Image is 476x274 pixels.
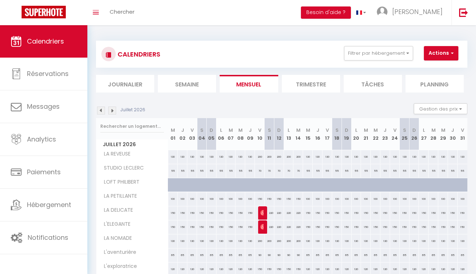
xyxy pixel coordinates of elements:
[461,127,464,134] abbr: V
[322,164,332,178] div: 55
[313,164,322,178] div: 55
[27,200,71,209] span: Hébergement
[226,220,236,234] div: 150
[371,192,380,206] div: 100
[316,127,319,134] abbr: J
[345,127,348,134] abbr: D
[364,127,368,134] abbr: M
[419,234,429,248] div: 130
[344,75,402,93] li: Tâches
[390,234,400,248] div: 130
[245,150,255,163] div: 130
[448,150,458,163] div: 130
[303,118,313,150] th: 15
[380,150,390,163] div: 130
[400,118,409,150] th: 25
[352,220,361,234] div: 150
[371,164,380,178] div: 55
[178,164,187,178] div: 55
[197,206,207,220] div: 150
[168,248,178,262] div: 65
[116,46,160,62] h3: CALENDRIERS
[409,164,419,178] div: 55
[168,220,178,234] div: 150
[390,164,400,178] div: 55
[120,107,145,113] p: Juillet 2026
[313,234,322,248] div: 130
[235,150,245,163] div: 130
[332,206,342,220] div: 150
[429,164,438,178] div: 55
[197,220,207,234] div: 150
[400,192,409,206] div: 100
[207,206,216,220] div: 150
[274,248,284,262] div: 90
[207,220,216,234] div: 150
[419,206,429,220] div: 150
[390,192,400,206] div: 100
[438,164,448,178] div: 55
[445,242,471,269] iframe: Chat
[293,248,303,262] div: 90
[178,150,187,163] div: 130
[380,234,390,248] div: 130
[197,118,207,150] th: 04
[187,192,197,206] div: 100
[265,118,274,150] th: 11
[419,164,429,178] div: 55
[27,102,60,111] span: Messages
[293,118,303,150] th: 14
[448,164,458,178] div: 55
[313,118,322,150] th: 16
[27,37,64,46] span: Calendriers
[216,164,226,178] div: 55
[226,164,236,178] div: 55
[226,248,236,262] div: 65
[187,118,197,150] th: 03
[6,3,27,24] button: Ouvrir le widget de chat LiveChat
[342,220,352,234] div: 150
[187,150,197,163] div: 130
[380,206,390,220] div: 150
[448,118,458,150] th: 30
[97,150,132,158] span: LA REVEUSE
[97,178,141,186] span: LOFT PHILIBERT
[303,234,313,248] div: 130
[207,234,216,248] div: 130
[371,206,380,220] div: 150
[255,164,265,178] div: 70
[207,192,216,206] div: 100
[414,103,467,114] button: Gestion des prix
[419,118,429,150] th: 27
[265,234,274,248] div: 200
[303,206,313,220] div: 150
[393,127,397,134] abbr: V
[429,150,438,163] div: 130
[322,206,332,220] div: 150
[274,220,284,234] div: 220
[293,150,303,163] div: 200
[97,234,134,242] span: LA NOMADE
[245,192,255,206] div: 100
[284,248,294,262] div: 90
[332,118,342,150] th: 18
[384,127,386,134] abbr: J
[451,127,454,134] abbr: J
[293,192,303,206] div: 150
[303,164,313,178] div: 55
[352,192,361,206] div: 100
[322,150,332,163] div: 130
[361,118,371,150] th: 21
[419,220,429,234] div: 150
[216,248,226,262] div: 65
[400,150,409,163] div: 130
[187,164,197,178] div: 55
[168,118,178,150] th: 01
[332,150,342,163] div: 130
[342,192,352,206] div: 100
[390,150,400,163] div: 130
[178,220,187,234] div: 150
[200,127,203,134] abbr: S
[168,234,178,248] div: 130
[197,234,207,248] div: 130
